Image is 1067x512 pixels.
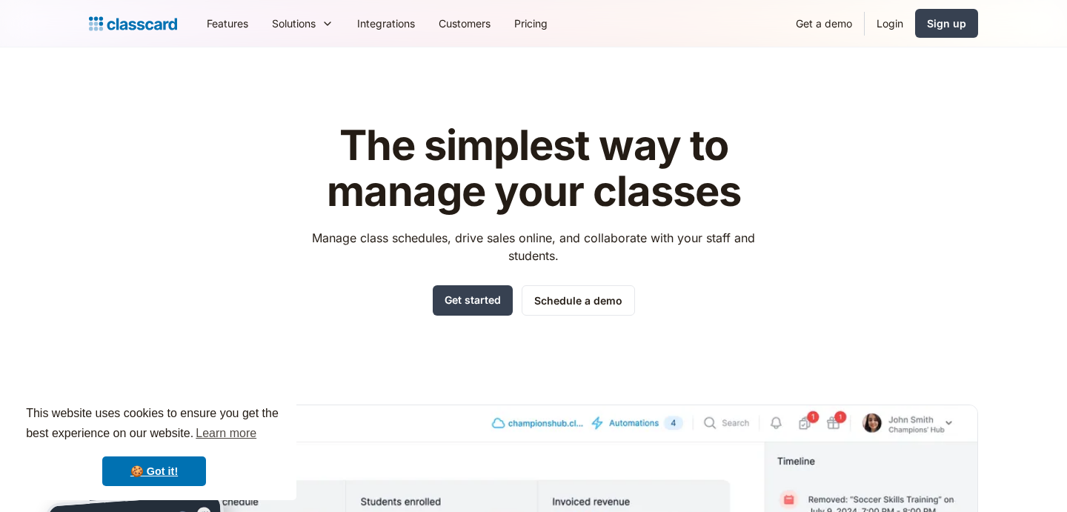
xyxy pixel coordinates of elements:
[927,16,966,31] div: Sign up
[193,422,259,445] a: learn more about cookies
[345,7,427,40] a: Integrations
[260,7,345,40] div: Solutions
[522,285,635,316] a: Schedule a demo
[915,9,978,38] a: Sign up
[195,7,260,40] a: Features
[433,285,513,316] a: Get started
[299,123,769,214] h1: The simplest way to manage your classes
[12,390,296,500] div: cookieconsent
[784,7,864,40] a: Get a demo
[299,229,769,265] p: Manage class schedules, drive sales online, and collaborate with your staff and students.
[272,16,316,31] div: Solutions
[502,7,559,40] a: Pricing
[102,456,206,486] a: dismiss cookie message
[427,7,502,40] a: Customers
[89,13,177,34] a: home
[865,7,915,40] a: Login
[26,405,282,445] span: This website uses cookies to ensure you get the best experience on our website.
